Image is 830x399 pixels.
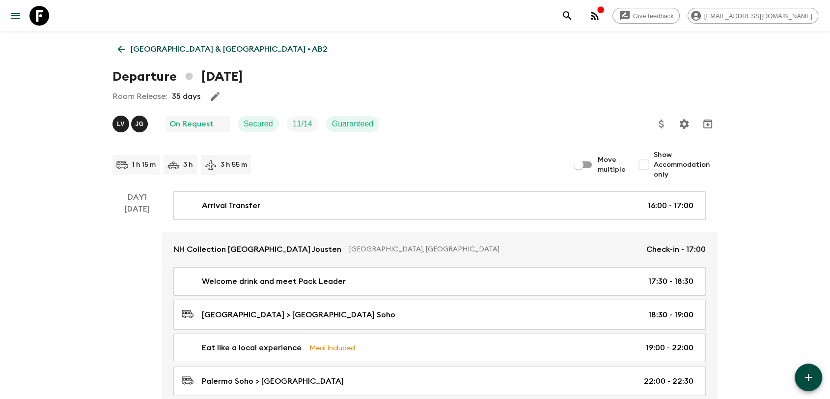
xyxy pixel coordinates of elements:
p: NH Collection [GEOGRAPHIC_DATA] Jousten [173,244,341,255]
div: Trip Fill [287,116,318,132]
p: 17:30 - 18:30 [648,276,693,287]
p: J G [135,120,143,128]
a: Give feedback [612,8,680,24]
p: On Request [169,118,214,130]
p: 11 / 14 [293,118,312,130]
p: Secured [244,118,273,130]
span: Move multiple [598,155,626,175]
div: Secured [238,116,279,132]
div: [EMAIL_ADDRESS][DOMAIN_NAME] [688,8,818,24]
span: Show Accommodation only [654,150,718,180]
button: search adventures [557,6,577,26]
p: 18:30 - 19:00 [648,309,693,321]
p: 19:00 - 22:00 [646,342,693,354]
p: Guaranteed [332,118,374,130]
p: Palermo Soho > [GEOGRAPHIC_DATA] [202,375,344,387]
button: Archive (Completed, Cancelled or Unsynced Departures only) [698,114,718,134]
a: Eat like a local experienceMeal Included19:00 - 22:00 [173,334,706,362]
p: Check-in - 17:00 [646,244,706,255]
p: 22:00 - 22:30 [644,375,693,387]
button: Settings [674,114,694,134]
p: Meal Included [309,342,355,353]
button: LVJG [112,116,150,132]
p: 16:00 - 17:00 [648,200,693,212]
p: [GEOGRAPHIC_DATA] > [GEOGRAPHIC_DATA] Soho [202,309,395,321]
a: NH Collection [GEOGRAPHIC_DATA] Jousten[GEOGRAPHIC_DATA], [GEOGRAPHIC_DATA]Check-in - 17:00 [162,232,718,267]
p: 1 h 15 m [132,160,156,170]
p: 35 days [172,91,200,102]
p: Welcome drink and meet Pack Leader [202,276,346,287]
a: [GEOGRAPHIC_DATA] > [GEOGRAPHIC_DATA] Soho18:30 - 19:00 [173,300,706,330]
p: L V [117,120,125,128]
p: Eat like a local experience [202,342,302,354]
h1: Departure [DATE] [112,67,243,87]
p: Room Release: [112,91,167,102]
a: [GEOGRAPHIC_DATA] & [GEOGRAPHIC_DATA] • AB2 [112,39,333,59]
button: menu [6,6,26,26]
p: Day 1 [112,191,162,203]
p: 3 h [183,160,193,170]
span: [EMAIL_ADDRESS][DOMAIN_NAME] [699,12,818,20]
button: Update Price, Early Bird Discount and Costs [652,114,671,134]
p: [GEOGRAPHIC_DATA] & [GEOGRAPHIC_DATA] • AB2 [131,43,328,55]
span: Lucas Valentim, Jessica Giachello [112,119,150,126]
span: Give feedback [628,12,679,20]
a: Palermo Soho > [GEOGRAPHIC_DATA]22:00 - 22:30 [173,366,706,396]
p: Arrival Transfer [202,200,260,212]
p: [GEOGRAPHIC_DATA], [GEOGRAPHIC_DATA] [349,245,638,254]
a: Arrival Transfer16:00 - 17:00 [173,191,706,220]
a: Welcome drink and meet Pack Leader17:30 - 18:30 [173,267,706,296]
p: 3 h 55 m [221,160,247,170]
